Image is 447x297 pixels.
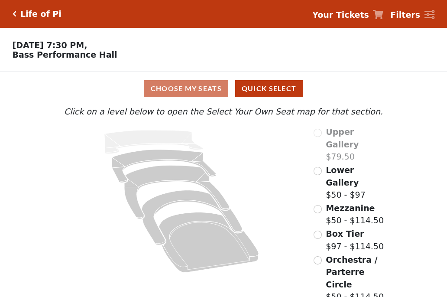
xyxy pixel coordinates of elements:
[326,229,364,238] span: Box Tier
[20,9,62,19] h5: Life of Pi
[104,130,203,154] path: Upper Gallery - Seats Available: 0
[326,164,385,201] label: $50 - $97
[312,9,383,21] a: Your Tickets
[112,150,217,183] path: Lower Gallery - Seats Available: 167
[235,80,303,97] button: Quick Select
[326,126,385,163] label: $79.50
[312,10,369,20] strong: Your Tickets
[159,212,259,273] path: Orchestra / Parterre Circle - Seats Available: 39
[326,228,384,252] label: $97 - $114.50
[62,105,385,118] p: Click on a level below to open the Select Your Own Seat map for that section.
[390,10,420,20] strong: Filters
[326,165,359,187] span: Lower Gallery
[326,255,377,289] span: Orchestra / Parterre Circle
[390,9,434,21] a: Filters
[13,11,16,17] a: Click here to go back to filters
[326,202,384,227] label: $50 - $114.50
[326,127,359,149] span: Upper Gallery
[326,203,375,213] span: Mezzanine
